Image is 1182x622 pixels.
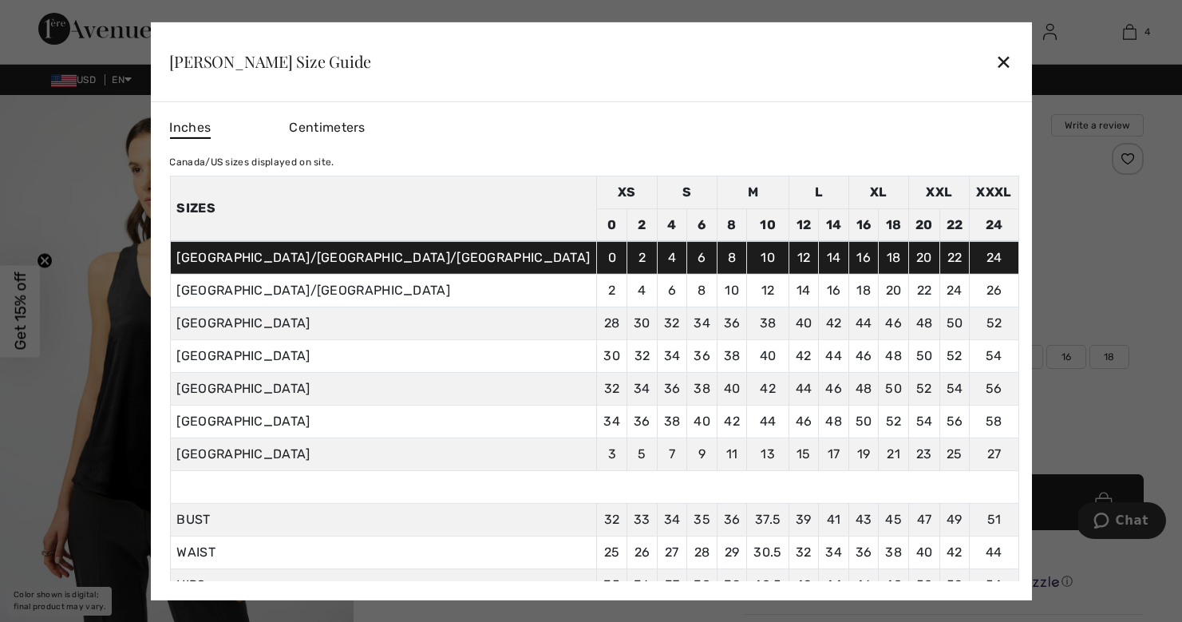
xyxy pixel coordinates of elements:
[665,576,680,592] span: 37
[970,307,1018,339] td: 52
[634,576,650,592] span: 36
[657,208,687,241] td: 4
[909,208,940,241] td: 20
[879,241,909,274] td: 18
[170,307,597,339] td: [GEOGRAPHIC_DATA]
[657,438,687,470] td: 7
[717,372,747,405] td: 40
[753,576,781,592] span: 40.5
[986,544,1002,559] span: 44
[170,372,597,405] td: [GEOGRAPHIC_DATA]
[753,544,781,559] span: 30.5
[694,544,710,559] span: 28
[879,405,909,438] td: 52
[939,438,970,470] td: 25
[825,576,842,592] span: 44
[657,241,687,274] td: 4
[848,405,879,438] td: 50
[597,176,657,208] td: XS
[995,45,1012,78] div: ✕
[604,511,620,526] span: 32
[819,241,849,274] td: 14
[717,208,747,241] td: 8
[789,405,819,438] td: 46
[694,576,710,592] span: 38
[947,511,963,526] span: 49
[627,241,658,274] td: 2
[848,372,879,405] td: 48
[170,274,597,307] td: [GEOGRAPHIC_DATA]/[GEOGRAPHIC_DATA]
[664,511,681,526] span: 34
[789,438,819,470] td: 15
[970,274,1018,307] td: 26
[848,208,879,241] td: 16
[604,544,620,559] span: 25
[724,511,741,526] span: 36
[717,274,747,307] td: 10
[597,208,627,241] td: 0
[856,511,872,526] span: 43
[627,372,658,405] td: 34
[170,405,597,438] td: [GEOGRAPHIC_DATA]
[879,208,909,241] td: 18
[717,438,747,470] td: 11
[747,307,789,339] td: 38
[819,274,849,307] td: 16
[947,544,963,559] span: 42
[717,176,789,208] td: M
[634,511,650,526] span: 33
[687,208,718,241] td: 6
[170,339,597,372] td: [GEOGRAPHIC_DATA]
[687,307,718,339] td: 34
[747,241,789,274] td: 10
[597,438,627,470] td: 3
[657,307,687,339] td: 32
[970,176,1018,208] td: XXXL
[747,372,789,405] td: 42
[827,511,841,526] span: 41
[687,438,718,470] td: 9
[939,405,970,438] td: 56
[970,438,1018,470] td: 27
[819,405,849,438] td: 48
[986,576,1002,592] span: 54
[603,576,620,592] span: 35
[597,372,627,405] td: 32
[597,241,627,274] td: 0
[970,405,1018,438] td: 58
[796,511,812,526] span: 39
[917,511,932,526] span: 47
[597,307,627,339] td: 28
[939,208,970,241] td: 22
[970,208,1018,241] td: 24
[687,339,718,372] td: 36
[916,576,933,592] span: 50
[657,339,687,372] td: 34
[879,274,909,307] td: 20
[170,569,597,601] td: HIPS
[634,544,650,559] span: 26
[848,307,879,339] td: 44
[970,372,1018,405] td: 56
[848,274,879,307] td: 18
[939,307,970,339] td: 50
[717,339,747,372] td: 38
[796,576,812,592] span: 42
[747,405,789,438] td: 44
[627,339,658,372] td: 32
[597,405,627,438] td: 34
[819,339,849,372] td: 44
[909,274,940,307] td: 22
[848,241,879,274] td: 16
[627,274,658,307] td: 4
[909,176,970,208] td: XXL
[939,372,970,405] td: 54
[169,53,371,69] div: [PERSON_NAME] Size Guide
[879,438,909,470] td: 21
[170,241,597,274] td: [GEOGRAPHIC_DATA]/[GEOGRAPHIC_DATA]/[GEOGRAPHIC_DATA]
[747,208,789,241] td: 10
[879,372,909,405] td: 50
[789,372,819,405] td: 44
[747,438,789,470] td: 13
[665,544,679,559] span: 27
